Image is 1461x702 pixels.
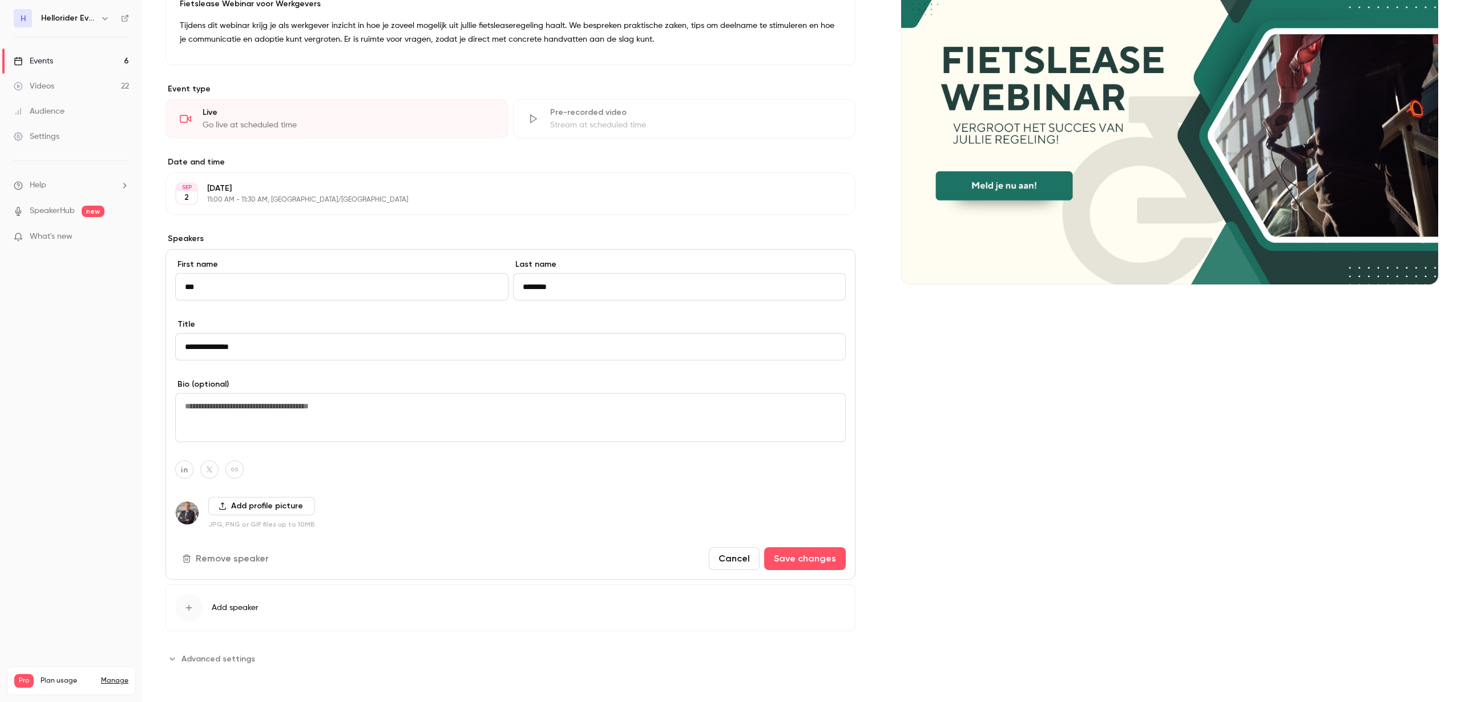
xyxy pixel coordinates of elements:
button: Remove speaker [175,547,278,570]
div: Events [14,55,53,67]
label: First name [175,259,508,270]
label: Title [175,319,846,330]
span: Help [30,179,46,191]
div: Pre-recorded videoStream at scheduled time [513,99,856,138]
p: Event type [166,83,855,95]
label: Last name [513,259,846,270]
button: Add profile picture [208,497,315,515]
span: Pro [14,674,34,688]
label: Date and time [166,157,855,168]
div: Videos [14,81,54,92]
a: SpeakerHub [30,205,75,217]
div: LiveGo live at scheduled time [166,99,508,138]
p: Tijdens dit webinar krijg je als werkgever inzicht in hoe je zoveel mogelijk uit jullie fietsleas... [180,19,841,46]
a: Manage [101,676,128,685]
span: H [21,13,26,25]
div: Go live at scheduled time [203,119,494,131]
h6: Hellorider Events [41,13,96,24]
span: new [82,206,104,217]
div: Settings [14,131,59,142]
button: Advanced settings [166,649,262,668]
div: Pre-recorded video [550,107,842,118]
span: Plan usage [41,676,94,685]
p: 2 [184,192,189,203]
span: Advanced settings [181,653,255,665]
button: Save changes [764,547,846,570]
button: Add speaker [166,584,855,631]
label: Speakers [166,233,855,244]
section: Advanced settings [166,649,855,668]
img: Jan Hofstede [176,502,199,524]
p: 11:00 AM - 11:30 AM, [GEOGRAPHIC_DATA]/[GEOGRAPHIC_DATA] [207,195,795,204]
p: [DATE] [207,183,795,194]
span: Add speaker [212,602,259,613]
div: SEP [176,183,197,191]
span: What's new [30,231,72,243]
button: Cancel [709,547,760,570]
div: Audience [14,106,64,117]
div: Stream at scheduled time [550,119,842,131]
label: Bio (optional) [175,379,846,390]
p: JPG, PNG or GIF files up to 10MB [208,520,315,529]
li: help-dropdown-opener [14,179,129,191]
div: Live [203,107,494,118]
